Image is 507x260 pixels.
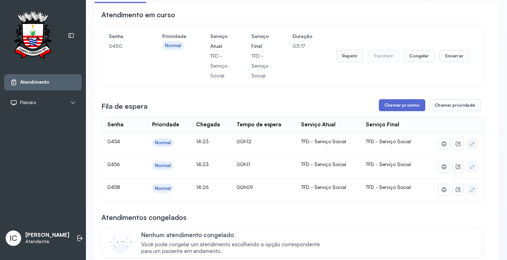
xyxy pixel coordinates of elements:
[293,41,312,51] p: 03:17
[368,50,400,62] button: Transferir
[366,161,411,167] span: TFD - Serviço Social
[196,138,209,144] span: 14:23
[162,31,186,41] h4: Prioridade
[101,10,175,20] h3: Atendimento em curso
[20,100,36,106] span: Painéis
[155,163,171,169] div: Normal
[196,121,220,128] div: Chegada
[210,51,227,81] p: TFD - Serviço Social
[251,31,269,51] h4: Serviço Final
[141,231,327,239] p: Nenhum atendimento congelado
[196,161,209,167] span: 14:23
[107,161,120,167] span: 0456
[237,121,281,128] div: Tempo de espera
[429,99,481,111] button: Chamar prioridade
[379,99,425,111] button: Chamar próximo
[366,184,411,190] span: TFD - Serviço Social
[237,161,250,167] span: 00h11
[165,43,181,49] div: Normal
[109,31,138,41] h4: Senha
[293,31,312,41] h4: Duração
[25,232,69,239] p: [PERSON_NAME]
[196,184,209,190] span: 14:26
[110,232,131,253] img: Imagem de CalloutCard
[439,50,469,62] button: Encerrar
[237,184,253,190] span: 00h09
[301,161,355,167] div: TFD - Serviço Social
[301,138,355,145] div: TFD - Serviço Social
[210,31,227,51] h4: Serviço Atual
[301,184,355,190] div: TFD - Serviço Social
[10,79,76,86] a: Atendimento
[7,11,58,60] img: Logotipo do estabelecimento
[251,51,269,81] p: TFD - Serviço Social
[25,239,69,245] p: Atendente
[366,138,411,144] span: TFD - Serviço Social
[141,241,327,255] span: Você pode congelar um atendimento escolhendo a opção correspondente para um paciente em andamento.
[155,140,171,146] div: Normal
[101,101,148,111] h3: Fila de espera
[20,79,49,85] span: Atendimento
[109,41,138,51] p: 0450
[152,121,179,128] div: Prioridade
[336,50,363,62] button: Repetir
[155,185,171,191] div: Normal
[107,138,120,144] span: 0454
[403,50,435,62] button: Congelar
[301,121,336,128] div: Serviço Atual
[366,121,399,128] div: Serviço Final
[101,213,187,222] h3: Atendimentos congelados
[237,138,251,144] span: 00h12
[107,121,124,128] div: Senha
[107,184,120,190] span: 0458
